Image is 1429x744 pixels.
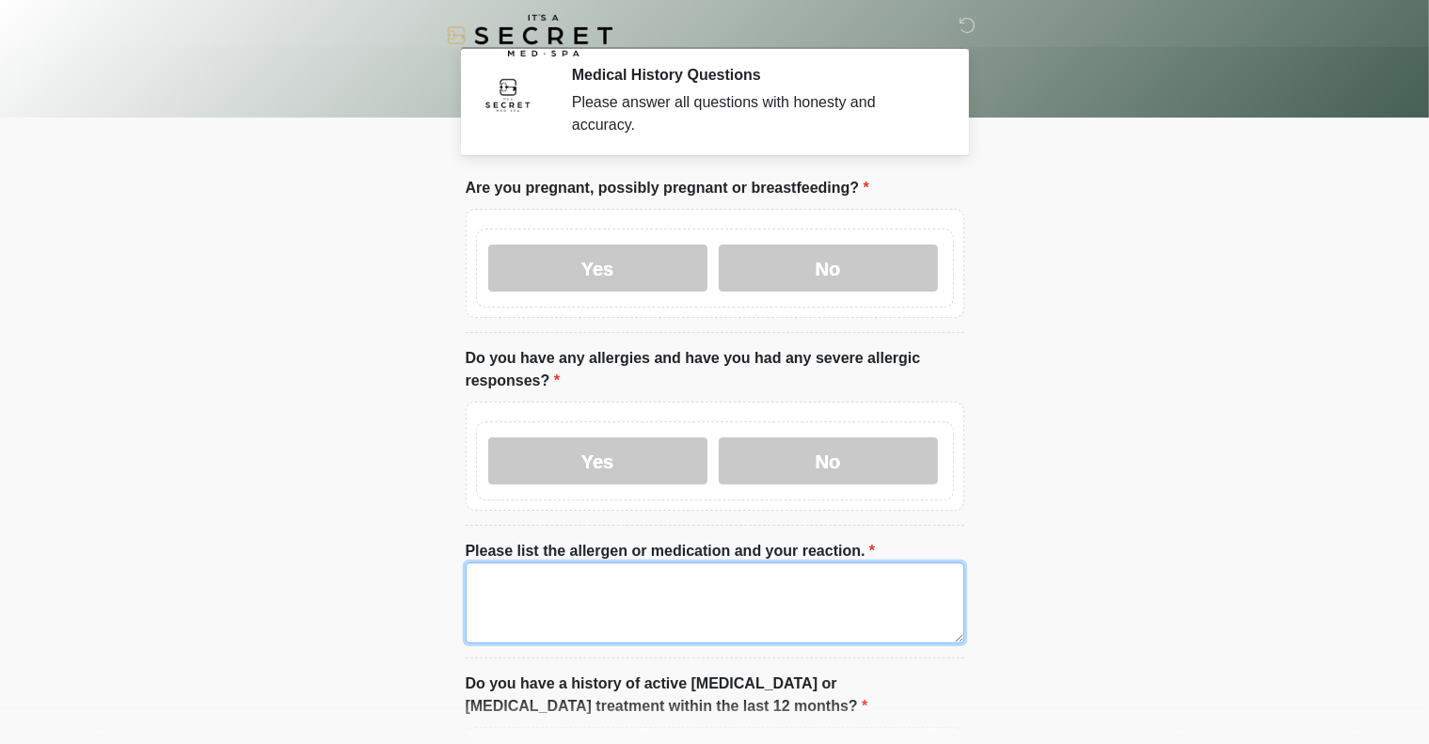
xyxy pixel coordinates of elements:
label: No [719,437,938,484]
div: Please answer all questions with honesty and accuracy. [572,91,936,136]
label: Please list the allergen or medication and your reaction. [466,540,876,562]
img: It's A Secret Med Spa Logo [447,14,612,56]
label: Are you pregnant, possibly pregnant or breastfeeding? [466,177,869,199]
label: Yes [488,437,707,484]
img: Agent Avatar [480,66,536,122]
label: Do you have any allergies and have you had any severe allergic responses? [466,347,964,392]
h2: Medical History Questions [572,66,936,84]
label: No [719,245,938,292]
label: Do you have a history of active [MEDICAL_DATA] or [MEDICAL_DATA] treatment within the last 12 mon... [466,673,964,718]
label: Yes [488,245,707,292]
